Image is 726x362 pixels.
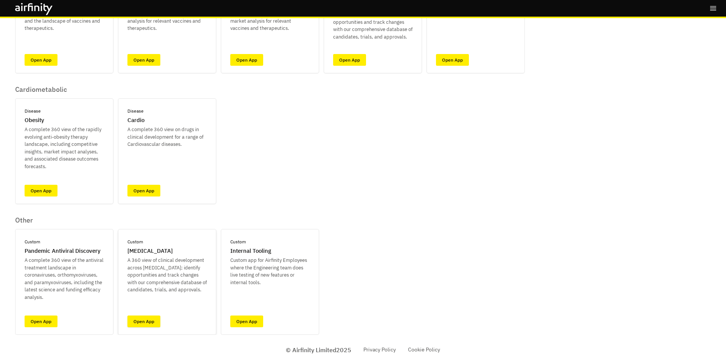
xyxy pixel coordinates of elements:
[25,116,44,125] p: Obesity
[333,4,413,41] p: A 360 view of clinical development across all [MEDICAL_DATA]; identify opportunities and track ch...
[25,126,104,170] p: A complete 360 view of the rapidly evolving anti-obesity therapy landscape, including competitive...
[25,185,57,196] a: Open App
[25,108,41,114] p: Disease
[15,85,216,94] p: Cardiometabolic
[230,54,263,66] a: Open App
[25,247,101,255] p: Pandemic Antiviral Discovery
[230,257,310,286] p: Custom app for Airfinity Employees where the Engineering team does live testing of new features o...
[15,216,319,224] p: Other
[230,238,246,245] p: Custom
[333,54,366,66] a: Open App
[363,346,396,354] a: Privacy Policy
[230,247,271,255] p: Internal Tooling
[127,54,160,66] a: Open App
[25,238,40,245] p: Custom
[25,257,104,301] p: A complete 360 view of the antiviral treatment landscape in coronaviruses, orthomyxoviruses, and ...
[127,116,144,125] p: Cardio
[230,316,263,327] a: Open App
[127,126,207,148] p: A complete 360 view on drugs in clinical development for a range of Cardiovascular diseases.
[127,257,207,294] p: A 360 view of clinical development across [MEDICAL_DATA]; identify opportunities and track change...
[286,345,351,354] p: © Airfinity Limited 2025
[127,238,143,245] p: Custom
[127,185,160,196] a: Open App
[25,316,57,327] a: Open App
[127,316,160,327] a: Open App
[408,346,440,354] a: Cookie Policy
[436,54,469,66] a: Open App
[127,108,144,114] p: Disease
[25,54,57,66] a: Open App
[127,247,173,255] p: [MEDICAL_DATA]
